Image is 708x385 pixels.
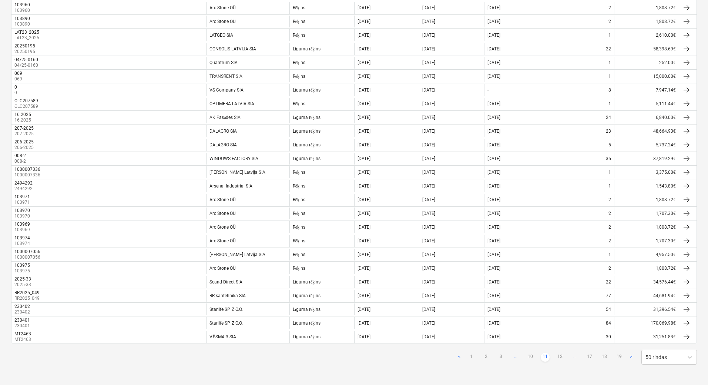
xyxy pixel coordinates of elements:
div: 103974 [14,235,30,240]
p: 103974 [14,240,31,247]
div: Rēķins [293,211,305,216]
div: Arc Stone OÜ [209,197,236,202]
div: LATGEO SIA [209,33,233,38]
div: [DATE] [422,33,435,38]
div: 1 [608,60,611,65]
p: 069 [14,76,24,82]
div: [DATE] [487,33,500,38]
div: Arc Stone OÜ [209,19,236,24]
div: 230401 [14,318,30,323]
div: 2 [608,225,611,230]
p: 20250195 [14,49,37,55]
div: [DATE] [422,225,435,230]
div: [PERSON_NAME] Latvija SIA [209,170,265,175]
p: 008-2 [14,158,27,165]
div: 31,396.54€ [614,303,679,315]
div: 103970 [14,208,30,213]
div: 103890 [14,16,30,21]
div: 5 [608,142,611,147]
div: 1,707.30€ [614,235,679,247]
div: [DATE] [487,170,500,175]
div: Rēķins [293,252,305,258]
div: [PERSON_NAME] Latvija SIA [209,252,265,257]
div: [DATE] [487,252,500,257]
p: 230401 [14,323,31,329]
div: Rēķins [293,33,305,38]
div: [DATE] [487,74,500,79]
div: 3,375.00€ [614,166,679,178]
p: 207-2025 [14,131,35,137]
div: 2025-33 [14,276,31,282]
div: Līguma rēķins [293,156,321,162]
div: Starlife SP. Z O.O. [209,307,243,312]
div: [DATE] [487,266,500,271]
div: DALAGRO SIA [209,129,237,134]
div: 8 [608,87,611,93]
div: 2 [608,211,611,216]
a: Page 11 is your current page [541,353,550,362]
a: Page 18 [600,353,609,362]
div: CONSOLIS LATVIJA SIA [209,46,256,52]
div: Līguma rēķins [293,334,321,340]
div: Rēķins [293,101,305,107]
div: Līguma rēķins [293,129,321,134]
div: [DATE] [358,46,370,52]
div: [DATE] [487,334,500,339]
p: 103960 [14,7,31,14]
div: Līguma rēķins [293,142,321,148]
div: 24 [606,115,611,120]
div: 0 [14,84,17,90]
a: ... [570,353,579,362]
div: 008-2 [14,153,26,158]
div: [DATE] [487,19,500,24]
div: Rēķins [293,5,305,11]
div: [DATE] [422,170,435,175]
p: RR2025_049 [14,295,41,302]
div: [DATE] [422,307,435,312]
p: 206-2025 [14,145,35,151]
div: 22 [606,46,611,52]
a: Page 2 [481,353,490,362]
div: 6,840.00€ [614,112,679,123]
p: 230402 [14,309,31,315]
div: Arc Stone OÜ [209,238,236,243]
div: VS Company SIA [209,87,244,93]
div: 30 [606,334,611,339]
div: 20250195 [14,43,35,49]
div: 2494292 [14,180,33,186]
div: 1,808.72€ [614,194,679,206]
div: 207-2025 [14,126,34,131]
div: Starlife SP. Z O.O. [209,321,243,326]
a: ... [511,353,520,362]
div: Līguma rēķins [293,293,321,299]
div: 35 [606,156,611,161]
div: [DATE] [358,211,370,216]
div: 1,543.80€ [614,180,679,192]
div: [DATE] [358,129,370,134]
div: [DATE] [358,197,370,202]
div: [DATE] [358,33,370,38]
div: [DATE] [358,225,370,230]
div: 170,069.98€ [614,317,679,329]
div: [DATE] [487,115,500,120]
p: 2494292 [14,186,34,192]
div: [DATE] [358,266,370,271]
div: Rēķins [293,225,305,230]
div: DALAGRO SIA [209,142,237,147]
div: Arc Stone OÜ [209,266,236,271]
div: Rēķins [293,74,305,79]
div: [DATE] [487,225,500,230]
div: 37,819.29€ [614,153,679,165]
div: Līguma rēķins [293,46,321,52]
div: [DATE] [422,87,435,93]
div: Chat Widget [671,349,708,385]
a: Previous page [455,353,464,362]
div: VĒSMA 3 SIA [209,334,236,340]
div: [DATE] [422,252,435,257]
div: [DATE] [422,211,435,216]
div: Rēķins [293,19,305,24]
div: Rēķins [293,60,305,66]
a: Page 3 [496,353,505,362]
div: [DATE] [422,266,435,271]
div: Līguma rēķins [293,87,321,93]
